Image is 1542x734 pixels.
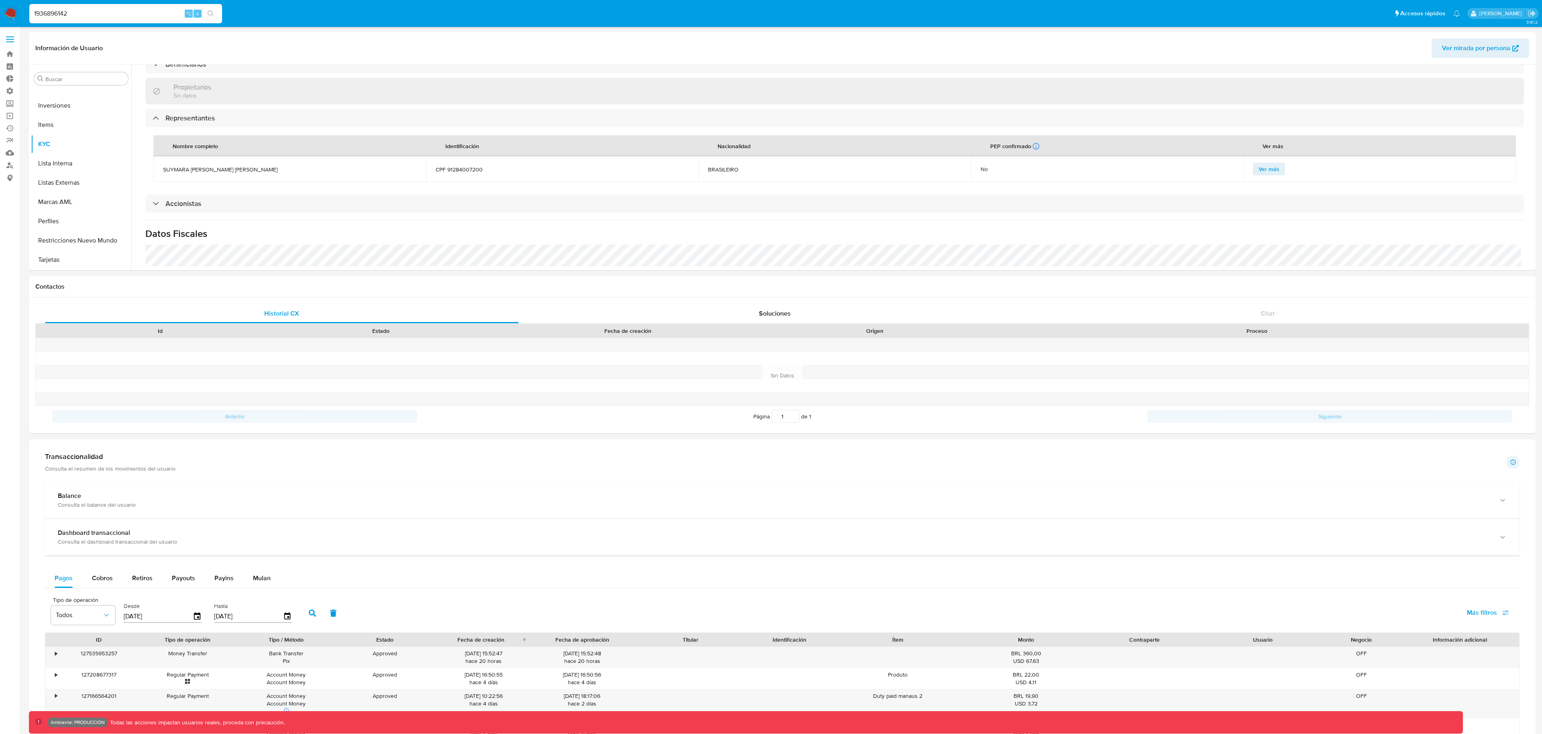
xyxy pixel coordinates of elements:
[31,250,131,269] button: Tarjetas
[37,75,44,82] button: Buscar
[1261,309,1275,318] span: Chat
[145,194,1524,213] div: Accionistas
[29,8,222,19] input: Buscar usuario o caso...
[45,75,125,83] input: Buscar
[31,135,131,154] button: KYC
[276,327,486,335] div: Estado
[165,60,206,69] h3: Beneficiarios
[1479,10,1525,17] p: leandrojossue.ramirez@mercadolibre.com.co
[809,412,811,420] span: 1
[1147,410,1512,423] button: Siguiente
[264,309,299,318] span: Historial CX
[1528,9,1536,18] a: Salir
[770,327,979,335] div: Origen
[163,136,228,155] div: Nombre completo
[436,136,489,155] div: Identificación
[990,142,1040,150] div: PEP confirmado
[1258,163,1279,175] span: Ver más
[31,115,131,135] button: Items
[708,136,760,155] div: Nacionalidad
[708,166,961,173] span: BRASILEIRO
[1253,136,1293,155] div: Ver más
[1453,10,1460,17] a: Notificaciones
[145,78,1524,104] div: PropietariosSin datos
[186,10,192,17] span: ⌥
[145,228,1524,240] h1: Datos Fiscales
[1253,163,1285,175] button: Ver más
[35,283,1529,291] h1: Contactos
[202,8,219,19] button: search-icon
[173,83,211,92] h3: Propietarios
[145,55,1524,73] div: Beneficiarios
[163,166,416,173] span: SUYMARA [PERSON_NAME] [PERSON_NAME]
[55,327,265,335] div: Id
[31,231,131,250] button: Restricciones Nuevo Mundo
[52,410,417,423] button: Anterior
[35,44,103,52] h1: Información de Usuario
[991,327,1523,335] div: Proceso
[51,721,105,724] p: Ambiente: PRODUCCIÓN
[753,410,811,423] span: Página de
[981,165,1234,173] div: No
[497,327,759,335] div: Fecha de creación
[31,96,131,115] button: Inversiones
[31,192,131,212] button: Marcas AML
[1400,9,1445,18] span: Accesos rápidos
[173,92,211,99] p: Sin datos
[436,166,689,173] span: CPF 91284007200
[145,109,1524,127] div: Representantes
[31,154,131,173] button: Lista Interna
[31,173,131,192] button: Listas Externas
[759,309,791,318] span: Soluciones
[165,199,201,208] h3: Accionistas
[196,10,199,17] span: s
[31,212,131,231] button: Perfiles
[165,114,215,122] h3: Representantes
[1432,39,1529,58] button: Ver mirada por persona
[108,719,285,726] p: Todas las acciones impactan usuarios reales, proceda con precaución.
[1442,39,1510,58] span: Ver mirada por persona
